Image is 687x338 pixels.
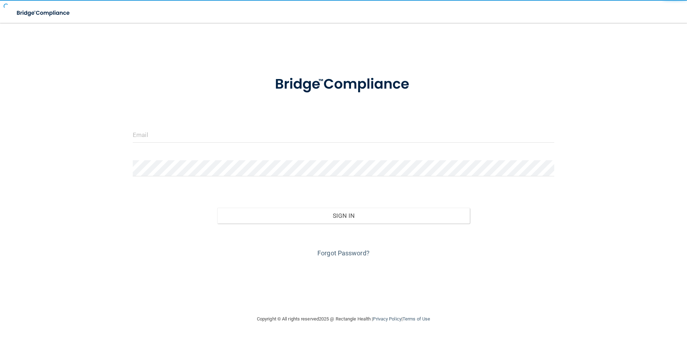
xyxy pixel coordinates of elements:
img: bridge_compliance_login_screen.278c3ca4.svg [260,66,427,103]
div: Copyright © All rights reserved 2025 @ Rectangle Health | | [213,308,474,330]
img: bridge_compliance_login_screen.278c3ca4.svg [11,6,77,20]
input: Email [133,127,554,143]
a: Terms of Use [403,316,430,322]
button: Sign In [217,208,470,224]
a: Privacy Policy [373,316,401,322]
a: Forgot Password? [317,249,370,257]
